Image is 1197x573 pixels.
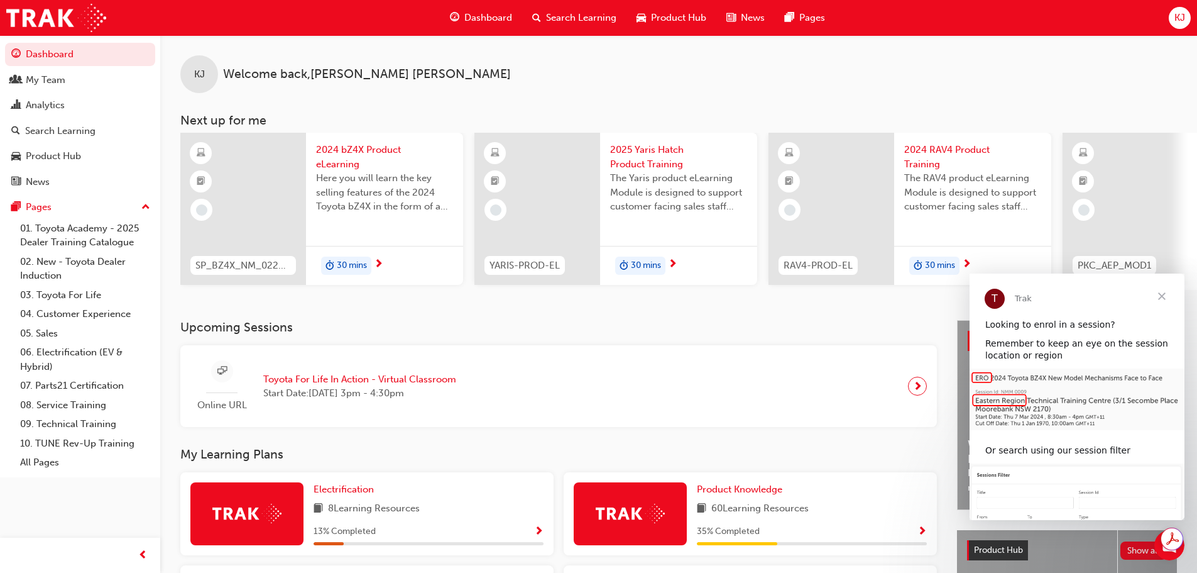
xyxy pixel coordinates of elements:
span: Toyota For Life In Action - Virtual Classroom [263,372,456,387]
span: Welcome back , [PERSON_NAME] [PERSON_NAME] [223,67,511,82]
span: next-icon [913,377,922,395]
a: News [5,170,155,194]
button: Pages [5,196,155,219]
a: Product Knowledge [697,482,787,497]
button: DashboardMy TeamAnalyticsSearch LearningProduct HubNews [5,40,155,196]
span: duration-icon [620,258,628,274]
span: search-icon [11,126,20,137]
a: 03. Toyota For Life [15,286,155,305]
span: next-icon [962,259,971,270]
span: car-icon [637,10,646,26]
a: 07. Parts21 Certification [15,376,155,396]
span: duration-icon [914,258,922,274]
span: Show Progress [917,526,927,538]
span: 35 % Completed [697,525,760,539]
span: YARIS-PROD-EL [489,259,560,273]
iframe: Intercom live chat [1154,530,1184,560]
span: Online URL [190,398,253,413]
div: Analytics [26,98,65,113]
span: sessionType_ONLINE_URL-icon [217,364,227,379]
span: up-icon [141,199,150,216]
span: search-icon [532,10,541,26]
a: 01. Toyota Academy - 2025 Dealer Training Catalogue [15,219,155,252]
button: KJ [1169,7,1191,29]
span: news-icon [726,10,736,26]
span: 30 mins [631,259,661,273]
a: Online URLToyota For Life In Action - Virtual ClassroomStart Date:[DATE] 3pm - 4:30pm [190,355,927,418]
a: 08. Service Training [15,396,155,415]
a: search-iconSearch Learning [522,5,626,31]
a: 10. TUNE Rev-Up Training [15,434,155,453]
span: Product Hub [974,545,1023,555]
span: KJ [1174,11,1185,25]
span: 2024 bZ4X Product eLearning [316,143,453,171]
span: 8 Learning Resources [328,501,420,517]
span: pages-icon [785,10,794,26]
a: All Pages [15,453,155,472]
a: Analytics [5,94,155,117]
a: 05. Sales [15,324,155,343]
span: 2024 RAV4 Product Training [904,143,1041,171]
span: learningRecordVerb_NONE-icon [1078,204,1090,216]
a: Search Learning [5,120,155,143]
span: learningRecordVerb_NONE-icon [196,204,207,216]
button: Show Progress [534,524,544,540]
img: Trak [6,4,106,32]
a: Latest NewsShow allWelcome to your new Training Resource CentreRevolutionise the way you access a... [957,320,1177,510]
span: 30 mins [925,259,955,273]
a: Product Hub [5,145,155,168]
span: book-icon [697,501,706,517]
h3: My Learning Plans [180,447,937,462]
span: Show Progress [534,526,544,538]
span: learningResourceType_ELEARNING-icon [491,145,500,162]
a: news-iconNews [716,5,775,31]
button: Show all [1120,542,1167,560]
a: pages-iconPages [775,5,835,31]
span: learningResourceType_ELEARNING-icon [197,145,205,162]
span: Here you will learn the key selling features of the 2024 Toyota bZ4X in the form of a virtual 6-p... [316,171,453,214]
span: people-icon [11,75,21,86]
a: SP_BZ4X_NM_0224_EL012024 bZ4X Product eLearningHere you will learn the key selling features of th... [180,133,463,285]
a: 06. Electrification (EV & Hybrid) [15,343,155,376]
a: 02. New - Toyota Dealer Induction [15,252,155,286]
span: Product Hub [651,11,706,25]
span: 13 % Completed [314,525,376,539]
span: 30 mins [337,259,367,273]
span: 60 Learning Resources [711,501,809,517]
span: 2025 Yaris Hatch Product Training [610,143,747,171]
span: news-icon [11,177,21,188]
div: My Team [26,73,65,87]
span: Pages [799,11,825,25]
span: Product Knowledge [697,484,782,495]
span: Revolutionise the way you access and manage your learning resources. [968,466,1166,494]
span: The RAV4 product eLearning Module is designed to support customer facing sales staff with introdu... [904,171,1041,214]
iframe: Intercom live chat message [970,274,1184,520]
a: My Team [5,69,155,92]
span: PKC_AEP_MOD1 [1078,259,1151,273]
span: car-icon [11,151,21,162]
a: car-iconProduct Hub [626,5,716,31]
span: learningRecordVerb_NONE-icon [490,204,501,216]
span: chart-icon [11,100,21,111]
a: Product HubShow all [967,540,1167,560]
span: pages-icon [11,202,21,213]
h3: Upcoming Sessions [180,320,937,335]
a: 04. Customer Experience [15,304,155,324]
div: News [26,175,50,189]
span: next-icon [374,259,383,270]
span: guage-icon [11,49,21,60]
span: booktick-icon [197,174,205,190]
button: Show Progress [917,524,927,540]
span: booktick-icon [1079,174,1088,190]
h3: Next up for me [160,113,1197,128]
span: booktick-icon [491,174,500,190]
div: Product Hub [26,149,81,164]
a: Latest NewsShow all [968,331,1166,351]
